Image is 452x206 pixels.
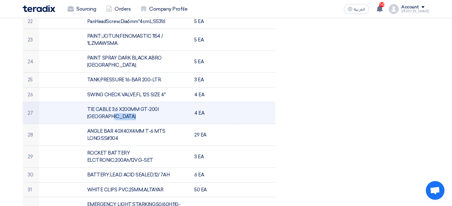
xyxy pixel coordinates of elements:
td: TANK;PRESSURE 16-BAR 200-LTR. [82,73,190,88]
img: Teradix logo [23,5,55,12]
td: 3 EA [189,73,232,88]
td: 5 EA [189,51,232,73]
td: WHITE CLIPS PVC;25MM;ALTAYAR [82,182,190,197]
td: 29 EA [189,124,232,146]
td: PAINT;JOTUN;FENOMASTIC 1154 / 1LZMAWSMA [82,29,190,51]
div: Open chat [426,181,445,200]
td: 6 EA [189,168,232,183]
td: PAINT SPRAY DARK BLACK ABRO [GEOGRAPHIC_DATA]; [82,51,190,73]
img: profile_test.png [389,4,399,14]
td: 22 [23,14,39,29]
td: 3 EA [189,146,232,168]
span: 10 [379,2,384,7]
td: 4 EA [189,102,232,124]
button: العربية [344,4,369,14]
a: Sourcing [63,2,101,16]
td: 4 EA [189,87,232,102]
td: 50 EA [189,182,232,197]
td: ANGLE BAR 40X40X4MM T-6 MTS LONG;SS#304 [82,124,190,146]
td: 25 [23,73,39,88]
td: PanHeadScrew;Dia6mm*4cmL;SS316 [82,14,190,29]
td: ROCKET BATTERY ELCTRONIC;200Ah/12V;G-SET [82,146,190,168]
td: 27 [23,102,39,124]
td: 5 EA [189,14,232,29]
td: 28 [23,124,39,146]
td: 24 [23,51,39,73]
td: 26 [23,87,39,102]
a: Orders [101,2,136,16]
td: 31 [23,182,39,197]
div: [PERSON_NAME] [401,10,429,13]
td: SWING CHECK VALVE;FL 12S SIZE 4" [82,87,190,102]
td: BATTERY;LEAD ACID SEALED;12/ 7AH [82,168,190,183]
td: TIE CABLE 3;6 X200MM GT-200I [GEOGRAPHIC_DATA] [82,102,190,124]
td: 30 [23,168,39,183]
td: 5 EA [189,29,232,51]
div: Account [401,5,419,10]
td: 29 [23,146,39,168]
td: 23 [23,29,39,51]
span: العربية [354,7,365,12]
a: Company Profile [136,2,192,16]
